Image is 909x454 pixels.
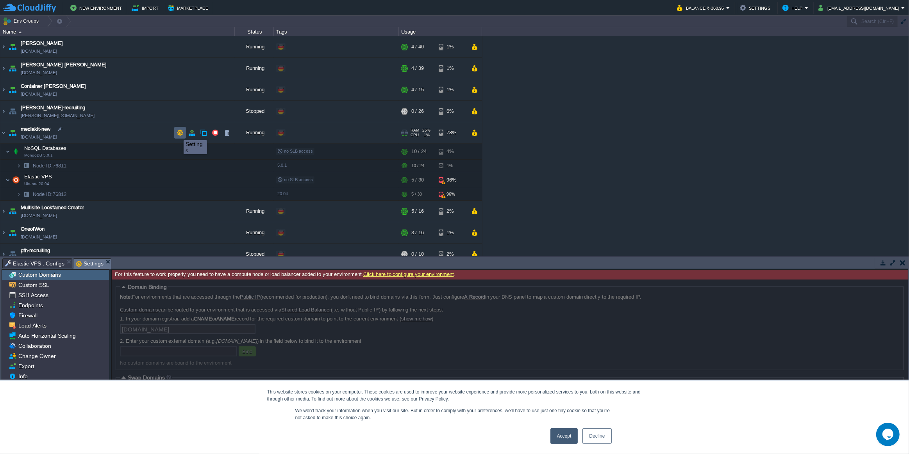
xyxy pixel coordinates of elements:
[5,259,64,268] span: Elastic VPS : Configs
[33,163,53,169] span: Node ID:
[32,162,68,169] span: 76811
[295,407,614,421] p: We won't track your information when you visit our site. But in order to comply with your prefere...
[33,191,53,197] span: Node ID:
[439,222,464,243] div: 1%
[411,222,424,243] div: 3 / 16
[7,244,18,265] img: AMDAwAAAACH5BAEAAAAALAAAAAABAAEAAAICRAEAOw==
[17,373,29,380] span: Info
[17,342,52,349] span: Collaboration
[21,225,45,233] a: OneofWon
[21,61,107,69] a: [PERSON_NAME] [PERSON_NAME]
[411,188,422,200] div: 5 / 30
[17,271,62,278] a: Custom Domains
[439,36,464,57] div: 1%
[439,172,464,188] div: 96%
[21,133,57,141] span: [DOMAIN_NAME]
[21,112,95,119] a: [PERSON_NAME][DOMAIN_NAME]
[422,133,430,137] span: 1%
[21,188,32,200] img: AMDAwAAAACH5BAEAAAAALAAAAAABAAEAAAICRAEAOw==
[235,58,274,79] div: Running
[11,144,21,159] img: AMDAwAAAACH5BAEAAAAALAAAAAABAAEAAAICRAEAOw==
[439,144,464,159] div: 4%
[439,201,464,222] div: 2%
[411,160,424,172] div: 10 / 24
[17,363,36,370] a: Export
[17,302,44,309] a: Endpoints
[7,122,18,143] img: AMDAwAAAACH5BAEAAAAALAAAAAABAAEAAAICRAEAOw==
[24,153,53,158] span: MongoDB 5.0.1
[21,125,50,133] span: mediakit-new
[3,16,41,27] button: Env Groups
[0,101,7,122] img: AMDAwAAAACH5BAEAAAAALAAAAAABAAEAAAICRAEAOw==
[17,332,77,339] a: Auto Horizontal Scaling
[439,122,464,143] div: 78%
[782,3,805,12] button: Help
[411,144,427,159] div: 10 / 24
[21,39,63,47] a: [PERSON_NAME]
[411,58,424,79] div: 4 / 39
[411,36,424,57] div: 4 / 40
[0,58,7,79] img: AMDAwAAAACH5BAEAAAAALAAAAAABAAEAAAICRAEAOw==
[818,3,901,12] button: [EMAIL_ADDRESS][DOMAIN_NAME]
[17,292,50,299] a: SSH Access
[18,31,22,33] img: AMDAwAAAACH5BAEAAAAALAAAAAABAAEAAAICRAEAOw==
[0,79,7,100] img: AMDAwAAAACH5BAEAAAAALAAAAAABAAEAAAICRAEAOw==
[267,388,642,402] div: This website stores cookies on your computer. These cookies are used to improve your website expe...
[21,204,84,212] span: Multisite Lookfamed Creator
[21,247,50,255] a: pfh-recruiting
[21,212,57,219] a: [DOMAIN_NAME]
[32,191,68,198] a: Node ID:76812
[112,270,908,280] div: For this feature to work properly you need to have a compute node or load balancer added to your ...
[17,281,50,288] a: Custom SSL
[3,3,56,13] img: CloudJiffy
[16,188,21,200] img: AMDAwAAAACH5BAEAAAAALAAAAAABAAEAAAICRAEAOw==
[21,104,85,112] a: [PERSON_NAME]-recruiting
[0,244,7,265] img: AMDAwAAAACH5BAEAAAAALAAAAAABAAEAAAICRAEAOw==
[7,36,18,57] img: AMDAwAAAACH5BAEAAAAALAAAAAABAAEAAAICRAEAOw==
[1,27,234,36] div: Name
[21,82,86,90] a: Container [PERSON_NAME]
[277,163,287,167] span: 5.0.1
[235,201,274,222] div: Running
[32,191,68,198] span: 76812
[411,172,424,188] div: 5 / 30
[23,173,53,180] span: Elastic VPS
[277,191,288,196] span: 20.04
[21,47,57,55] a: [DOMAIN_NAME]
[70,3,124,12] button: New Environment
[32,162,68,169] a: Node ID:76811
[411,128,419,133] span: RAM
[235,101,274,122] div: Stopped
[23,145,68,151] a: NoSQL DatabasesMongoDB 5.0.1
[411,101,424,122] div: 0 / 26
[677,3,726,12] button: Balance ₹-360.95
[17,353,57,360] a: Change Owner
[76,259,104,269] span: Settings
[5,172,10,188] img: AMDAwAAAACH5BAEAAAAALAAAAAABAAEAAAICRAEAOw==
[7,101,18,122] img: AMDAwAAAACH5BAEAAAAALAAAAAABAAEAAAICRAEAOw==
[235,122,274,143] div: Running
[740,3,773,12] button: Settings
[17,312,39,319] a: Firewall
[277,177,313,182] span: no SLB access
[0,201,7,222] img: AMDAwAAAACH5BAEAAAAALAAAAAABAAEAAAICRAEAOw==
[7,222,18,243] img: AMDAwAAAACH5BAEAAAAALAAAAAABAAEAAAICRAEAOw==
[7,79,18,100] img: AMDAwAAAACH5BAEAAAAALAAAAAABAAEAAAICRAEAOw==
[363,271,454,277] a: Click here to configure your environment
[277,149,313,153] span: no SLB access
[235,36,274,57] div: Running
[0,222,7,243] img: AMDAwAAAACH5BAEAAAAALAAAAAABAAEAAAICRAEAOw==
[21,255,57,262] a: [DOMAIN_NAME]
[439,160,464,172] div: 4%
[21,90,57,98] a: [DOMAIN_NAME]
[21,160,32,172] img: AMDAwAAAACH5BAEAAAAALAAAAAABAAEAAAICRAEAOw==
